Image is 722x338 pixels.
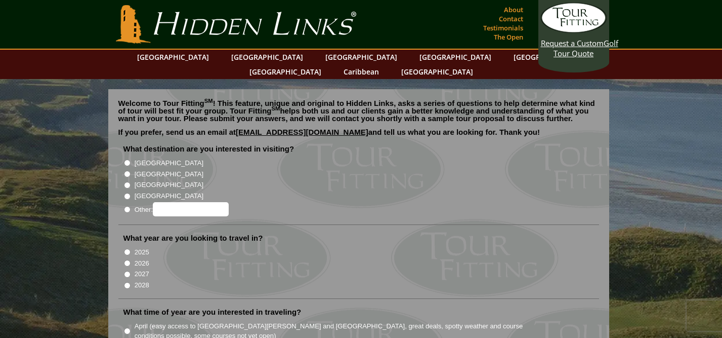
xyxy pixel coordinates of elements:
[118,128,599,143] p: If you prefer, send us an email at and tell us what you are looking for. Thank you!
[135,158,203,168] label: [GEOGRAPHIC_DATA]
[244,64,326,79] a: [GEOGRAPHIC_DATA]
[501,3,526,17] a: About
[508,50,590,64] a: [GEOGRAPHIC_DATA]
[272,105,280,111] sup: SM
[135,191,203,201] label: [GEOGRAPHIC_DATA]
[414,50,496,64] a: [GEOGRAPHIC_DATA]
[541,38,604,48] span: Request a Custom
[135,258,149,269] label: 2026
[118,99,599,122] p: Welcome to Tour Fitting ! This feature, unique and original to Hidden Links, asks a series of que...
[135,280,149,290] label: 2028
[541,3,607,58] a: Request a CustomGolf Tour Quote
[135,202,229,216] label: Other:
[123,233,263,243] label: What year are you looking to travel in?
[338,64,384,79] a: Caribbean
[236,128,368,136] a: [EMAIL_ADDRESS][DOMAIN_NAME]
[135,180,203,190] label: [GEOGRAPHIC_DATA]
[226,50,308,64] a: [GEOGRAPHIC_DATA]
[123,144,294,154] label: What destination are you interested in visiting?
[135,247,149,257] label: 2025
[153,202,229,216] input: Other:
[135,169,203,179] label: [GEOGRAPHIC_DATA]
[204,98,213,104] sup: SM
[320,50,402,64] a: [GEOGRAPHIC_DATA]
[132,50,214,64] a: [GEOGRAPHIC_DATA]
[491,30,526,44] a: The Open
[496,12,526,26] a: Contact
[396,64,478,79] a: [GEOGRAPHIC_DATA]
[481,21,526,35] a: Testimonials
[123,307,302,317] label: What time of year are you interested in traveling?
[135,269,149,279] label: 2027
